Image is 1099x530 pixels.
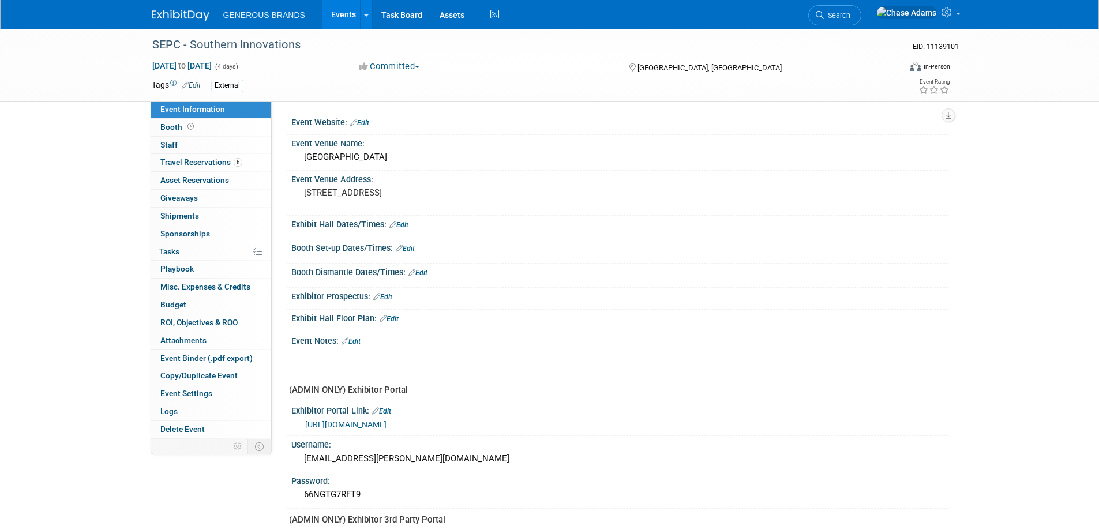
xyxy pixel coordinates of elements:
[160,318,238,327] span: ROI, Objectives & ROO
[291,436,948,450] div: Username:
[152,61,212,71] span: [DATE] [DATE]
[160,300,186,309] span: Budget
[214,63,238,70] span: (4 days)
[396,245,415,253] a: Edit
[151,208,271,225] a: Shipments
[291,239,948,254] div: Booth Set-up Dates/Times:
[300,450,939,468] div: [EMAIL_ADDRESS][PERSON_NAME][DOMAIN_NAME]
[160,193,198,202] span: Giveaways
[910,62,921,71] img: Format-Inperson.png
[291,310,948,325] div: Exhibit Hall Floor Plan:
[291,216,948,231] div: Exhibit Hall Dates/Times:
[151,403,271,420] a: Logs
[291,264,948,279] div: Booth Dismantle Dates/Times:
[637,63,782,72] span: [GEOGRAPHIC_DATA], [GEOGRAPHIC_DATA]
[876,6,937,19] img: Chase Adams
[355,61,424,73] button: Committed
[291,171,948,185] div: Event Venue Address:
[373,293,392,301] a: Edit
[151,119,271,136] a: Booth
[151,190,271,207] a: Giveaways
[160,175,229,185] span: Asset Reservations
[151,279,271,296] a: Misc. Expenses & Credits
[160,371,238,380] span: Copy/Duplicate Event
[152,10,209,21] img: ExhibitDay
[160,211,199,220] span: Shipments
[160,354,253,363] span: Event Binder (.pdf export)
[160,122,196,131] span: Booth
[372,407,391,415] a: Edit
[380,315,399,323] a: Edit
[228,439,248,454] td: Personalize Event Tab Strip
[151,243,271,261] a: Tasks
[160,157,242,167] span: Travel Reservations
[160,407,178,416] span: Logs
[291,135,948,149] div: Event Venue Name:
[151,261,271,278] a: Playbook
[247,439,271,454] td: Toggle Event Tabs
[832,60,951,77] div: Event Format
[151,172,271,189] a: Asset Reservations
[160,424,205,434] span: Delete Event
[342,337,361,345] a: Edit
[160,336,207,345] span: Attachments
[291,402,948,417] div: Exhibitor Portal Link:
[291,332,948,347] div: Event Notes:
[151,350,271,367] a: Event Binder (.pdf export)
[148,35,883,55] div: SEPC - Southern Innovations
[151,137,271,154] a: Staff
[159,247,179,256] span: Tasks
[350,119,369,127] a: Edit
[160,104,225,114] span: Event Information
[300,148,939,166] div: [GEOGRAPHIC_DATA]
[151,296,271,314] a: Budget
[291,472,948,487] div: Password:
[160,140,178,149] span: Staff
[151,101,271,118] a: Event Information
[211,80,243,92] div: External
[160,264,194,273] span: Playbook
[289,384,939,396] div: (ADMIN ONLY) Exhibitor Portal
[152,79,201,92] td: Tags
[291,288,948,303] div: Exhibitor Prospectus:
[300,486,939,503] div: 66NGTG7RFT9
[185,122,196,131] span: Booth not reserved yet
[151,367,271,385] a: Copy/Duplicate Event
[289,514,939,526] div: (ADMIN ONLY) Exhibitor 3rd Party Portal
[177,61,187,70] span: to
[160,282,250,291] span: Misc. Expenses & Credits
[182,81,201,89] a: Edit
[160,389,212,398] span: Event Settings
[304,187,552,198] pre: [STREET_ADDRESS]
[151,332,271,349] a: Attachments
[389,221,408,229] a: Edit
[151,225,271,243] a: Sponsorships
[408,269,427,277] a: Edit
[305,420,387,429] a: [URL][DOMAIN_NAME]
[291,114,948,129] div: Event Website:
[151,421,271,438] a: Delete Event
[824,11,850,20] span: Search
[923,62,950,71] div: In-Person
[918,79,950,85] div: Event Rating
[151,385,271,403] a: Event Settings
[234,158,242,167] span: 6
[913,42,959,51] span: Event ID: 11139101
[223,10,305,20] span: GENEROUS BRANDS
[151,154,271,171] a: Travel Reservations6
[151,314,271,332] a: ROI, Objectives & ROO
[160,229,210,238] span: Sponsorships
[808,5,861,25] a: Search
